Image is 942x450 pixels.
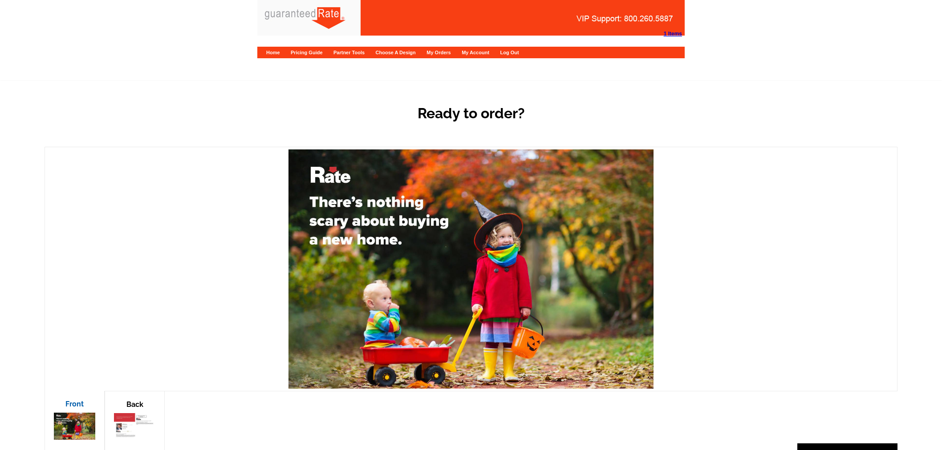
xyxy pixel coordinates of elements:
[500,50,519,55] a: Log Out
[664,31,682,37] strong: 1 Items
[54,413,95,440] img: small-thumb.jpg
[114,413,155,440] img: small-thumb.jpg
[291,50,323,55] a: Pricing Guide
[266,50,280,55] a: Home
[333,50,365,55] a: Partner Tools
[288,149,653,389] img: large-thumb.jpg
[462,50,489,55] a: My Account
[376,50,416,55] a: Choose A Design
[45,105,897,122] h2: Ready to order?
[114,400,155,409] p: Back
[426,50,451,55] a: My Orders
[54,400,95,408] p: Front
